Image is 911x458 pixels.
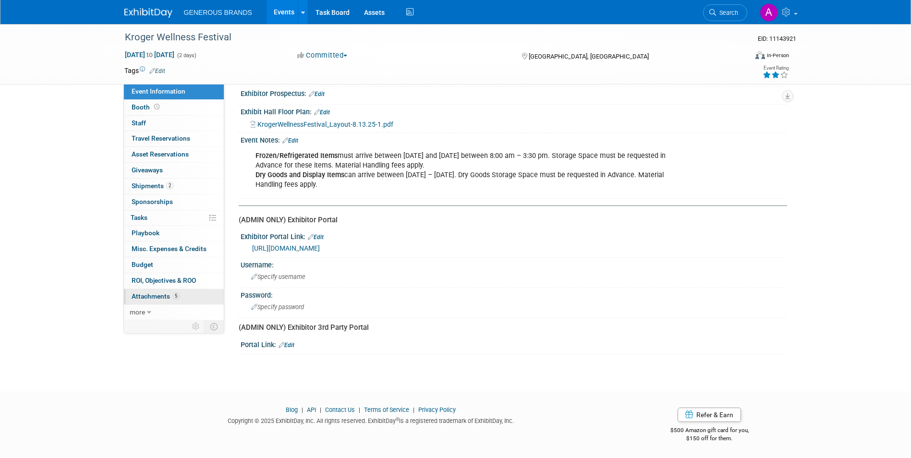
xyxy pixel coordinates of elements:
[166,182,173,189] span: 2
[188,320,205,333] td: Personalize Event Tab Strip
[241,337,787,350] div: Portal Link:
[286,406,298,413] a: Blog
[124,241,224,257] a: Misc. Expenses & Credits
[132,229,159,237] span: Playbook
[132,103,161,111] span: Booth
[257,121,393,128] span: KrogerWellnessFestival_Layout-8.13.25-1.pdf
[184,9,252,16] span: GENEROUS BRANDS
[294,50,351,60] button: Committed
[124,66,165,75] td: Tags
[152,103,161,110] span: Booth not reserved yet
[241,133,787,145] div: Event Notes:
[755,51,765,59] img: Format-Inperson.png
[251,273,305,280] span: Specify username
[132,182,173,190] span: Shipments
[132,277,196,284] span: ROI, Objectives & ROO
[239,215,780,225] div: (ADMIN ONLY) Exhibitor Portal
[124,116,224,131] a: Staff
[145,51,154,59] span: to
[130,308,145,316] span: more
[703,4,747,21] a: Search
[124,305,224,320] a: more
[176,52,196,59] span: (2 days)
[124,8,172,18] img: ExhibitDay
[255,152,338,160] b: Frozen/Refrigerated Items
[307,406,316,413] a: API
[241,258,787,270] div: Username:
[239,323,780,333] div: (ADMIN ONLY) Exhibitor 3rd Party Portal
[124,179,224,194] a: Shipments2
[255,171,344,179] b: Dry Goods and Display Items
[124,100,224,115] a: Booth
[124,84,224,99] a: Event Information
[411,406,417,413] span: |
[124,131,224,146] a: Travel Reservations
[241,105,787,117] div: Exhibit Hall Floor Plan:
[124,50,175,59] span: [DATE] [DATE]
[249,146,681,194] div: must arrive between [DATE] and [DATE] between 8:00 am – 3:30 pm. Storage Space must be requested ...
[396,417,399,422] sup: ®
[132,166,163,174] span: Giveaways
[325,406,355,413] a: Contact Us
[299,406,305,413] span: |
[308,234,324,241] a: Edit
[132,87,185,95] span: Event Information
[132,134,190,142] span: Travel Reservations
[241,86,787,99] div: Exhibitor Prospectus:
[356,406,363,413] span: |
[716,9,738,16] span: Search
[124,210,224,226] a: Tasks
[124,163,224,178] a: Giveaways
[241,229,787,242] div: Exhibitor Portal Link:
[124,147,224,162] a: Asset Reservations
[132,198,173,205] span: Sponsorships
[121,29,733,46] div: Kroger Wellness Festival
[766,52,789,59] div: In-Person
[252,244,320,252] a: [URL][DOMAIN_NAME]
[241,288,787,300] div: Password:
[309,91,325,97] a: Edit
[124,257,224,273] a: Budget
[314,109,330,116] a: Edit
[132,119,146,127] span: Staff
[172,292,180,300] span: 5
[418,406,456,413] a: Privacy Policy
[204,320,224,333] td: Toggle Event Tabs
[632,434,787,443] div: $150 off for them.
[251,303,304,311] span: Specify password
[124,414,618,425] div: Copyright © 2025 ExhibitDay, Inc. All rights reserved. ExhibitDay is a registered trademark of Ex...
[763,66,789,71] div: Event Rating
[132,150,189,158] span: Asset Reservations
[124,226,224,241] a: Playbook
[691,50,790,64] div: Event Format
[251,121,393,128] a: KrogerWellnessFestival_Layout-8.13.25-1.pdf
[131,214,147,221] span: Tasks
[760,3,778,22] img: Astrid Aguayo
[149,68,165,74] a: Edit
[124,289,224,304] a: Attachments5
[364,406,409,413] a: Terms of Service
[529,53,649,60] span: [GEOGRAPHIC_DATA], [GEOGRAPHIC_DATA]
[758,35,796,42] span: Event ID: 11143921
[132,261,153,268] span: Budget
[632,420,787,442] div: $500 Amazon gift card for you,
[282,137,298,144] a: Edit
[124,194,224,210] a: Sponsorships
[132,292,180,300] span: Attachments
[124,273,224,289] a: ROI, Objectives & ROO
[317,406,324,413] span: |
[279,342,294,349] a: Edit
[132,245,206,253] span: Misc. Expenses & Credits
[678,408,741,422] a: Refer & Earn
